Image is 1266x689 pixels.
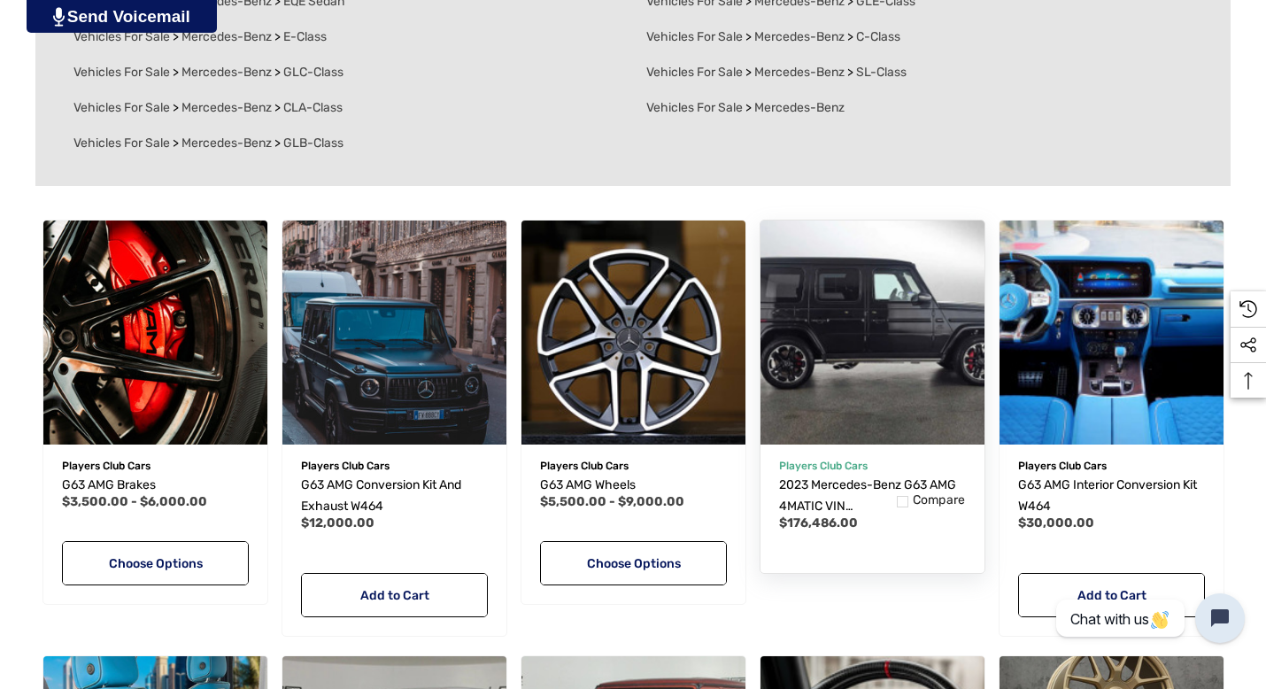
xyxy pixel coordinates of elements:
a: Vehicles For Sale [646,29,745,45]
a: Mercedes-Benz [752,29,847,45]
a: G63 AMG Interior Conversion Kit W464,$30,000.00 [1018,475,1205,517]
span: Vehicles For Sale [646,65,743,81]
li: > > [633,19,1206,55]
a: E-Class [281,29,327,45]
a: GLC-Class [281,65,344,81]
span: Mercedes-Benz [754,29,845,45]
li: > > [60,126,633,161]
a: Mercedes-Benz [752,65,847,81]
span: G63 AMG Interior Conversion Kit W464 [1018,477,1197,514]
span: E-Class [283,29,327,45]
span: Mercedes-Benz [181,29,272,45]
li: > > [633,55,1206,90]
span: Vehicles For Sale [73,100,170,116]
span: $12,000.00 [301,515,374,530]
a: CLA-Class [281,100,343,116]
svg: Social Media [1239,337,1257,354]
span: G63 AMG Wheels [540,477,636,492]
span: SL-Class [856,65,907,81]
a: G63 AMG Brakes,Price range from $3,500.00 to $6,000.00 [62,475,249,496]
span: GLC-Class [283,65,344,81]
a: Vehicles For Sale [646,65,745,81]
a: Vehicles For Sale [73,65,173,81]
p: Players Club Cars [779,454,966,477]
li: > > [60,55,633,90]
a: Vehicles For Sale [646,100,745,116]
a: Vehicles For Sale [73,135,173,151]
p: Players Club Cars [62,454,249,477]
svg: Top [1231,372,1266,390]
span: Compare [913,492,966,508]
span: G63 AMG Brakes [62,477,156,492]
a: GLB-Class [281,135,344,151]
span: C-Class [856,29,900,45]
span: Vehicles For Sale [73,135,170,151]
li: > > [60,19,633,55]
li: > [633,90,1206,126]
a: Choose Options [62,541,249,585]
img: For Sale: 2023 Mercedes-Benz G63 AMG 4MATIC VIN W1NYC7HJ8PX472215 [749,209,995,455]
a: Mercedes-Benz [179,100,274,116]
span: Mercedes-Benz [181,65,272,81]
a: Vehicles For Sale [73,29,173,45]
span: 2023 Mercedes-Benz G63 AMG 4MATIC VIN [US_VEHICLE_IDENTIFICATION_NUMBER] [779,477,960,556]
a: G63 AMG Wheels,Price range from $5,500.00 to $9,000.00 [540,475,727,496]
a: SL-Class [853,65,907,81]
a: Add to Cart [301,573,488,617]
a: Mercedes-Benz [179,135,274,151]
a: 2023 Mercedes-Benz G63 AMG 4MATIC VIN W1NYC7HJ8PX472215,$176,486.00 [760,221,984,445]
a: G63 AMG Conversion Kit and Exhaust W464,$12,000.00 [301,475,488,517]
span: Mercedes-Benz [181,100,272,116]
a: G63 AMG Brakes,Price range from $3,500.00 to $6,000.00 [43,221,267,445]
a: G63 AMG Wheels,Price range from $5,500.00 to $9,000.00 [521,221,745,445]
svg: Recently Viewed [1239,300,1257,318]
a: Mercedes-Benz [179,29,274,45]
span: G63 AMG Conversion Kit and Exhaust W464 [301,477,461,514]
span: Mercedes-Benz [754,100,845,116]
span: Vehicles For Sale [73,65,170,81]
span: Vehicles For Sale [646,29,743,45]
span: GLB-Class [283,135,344,151]
span: Mercedes-Benz [181,135,272,151]
span: $3,500.00 - $6,000.00 [62,494,207,509]
a: 2023 Mercedes-Benz G63 AMG 4MATIC VIN W1NYC7HJ8PX472215,$176,486.00 [779,475,966,517]
span: CLA-Class [283,100,343,116]
a: Choose Options [540,541,727,585]
img: G63 AMG Brakes [43,221,267,445]
li: > > [60,90,633,126]
span: $30,000.00 [1018,515,1094,530]
a: G63 AMG Conversion Kit and Exhaust W464,$12,000.00 [282,221,506,445]
img: G63 AMG Conversion Kit [282,221,506,445]
a: Add to Cart [1018,573,1205,617]
span: $5,500.00 - $9,000.00 [540,494,684,509]
a: Vehicles For Sale [73,100,173,116]
span: Mercedes-Benz [754,65,845,81]
img: G63 AMG Wheels [521,221,745,445]
p: Players Club Cars [1018,454,1205,477]
span: Vehicles For Sale [73,29,170,45]
span: Vehicles For Sale [646,100,743,116]
a: C-Class [853,29,900,45]
span: $176,486.00 [779,515,858,530]
p: Players Club Cars [540,454,727,477]
a: G63 AMG Interior Conversion Kit W464,$30,000.00 [1000,221,1224,445]
img: PjwhLS0gR2VuZXJhdG9yOiBHcmF2aXQuaW8gLS0+PHN2ZyB4bWxucz0iaHR0cDovL3d3dy53My5vcmcvMjAwMC9zdmciIHhtb... [53,7,65,27]
p: Players Club Cars [301,454,488,477]
a: Mercedes-Benz [179,65,274,81]
img: Mercedes G Wagon Interior Kit [1000,221,1224,445]
a: Mercedes-Benz [752,100,845,116]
